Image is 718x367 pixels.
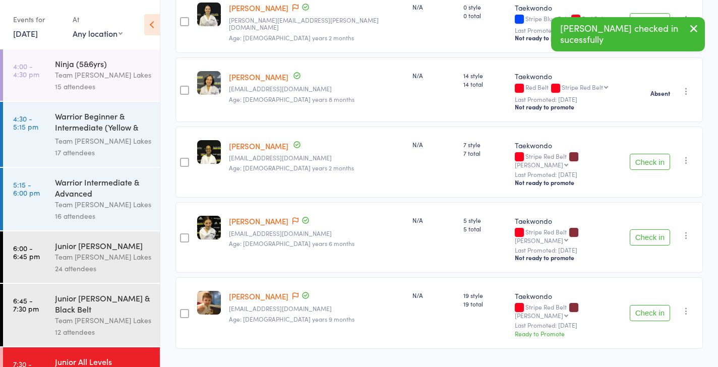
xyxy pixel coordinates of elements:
span: Age: [DEMOGRAPHIC_DATA] years 2 months [229,163,354,172]
div: 12 attendees [55,326,151,338]
img: image1678352094.png [197,3,221,26]
div: Junior [PERSON_NAME] [55,240,151,251]
span: 5 total [463,224,507,233]
small: Last Promoted: [DATE] [515,96,621,103]
button: Check in [630,13,670,29]
span: 7 total [463,149,507,157]
time: 4:30 - 5:15 pm [13,114,38,131]
div: Taekwondo [515,3,621,13]
img: image1535441868.png [197,291,221,315]
time: 6:45 - 7:30 pm [13,296,39,313]
div: 24 attendees [55,263,151,274]
div: Team [PERSON_NAME] Lakes [55,69,151,81]
div: Ready to Promote [515,329,621,338]
time: 5:15 - 6:00 pm [13,180,40,197]
span: 5 style [463,216,507,224]
a: [PERSON_NAME] [229,141,288,151]
div: Taekwondo [515,291,621,301]
button: Check in [630,154,670,170]
span: Age: [DEMOGRAPHIC_DATA] years 8 months [229,95,354,103]
div: N/A [412,140,455,149]
small: nadiamicallef@internode.on.net [229,230,404,237]
div: N/A [412,71,455,80]
img: image1693474598.png [197,216,221,239]
div: Red Belt [582,15,605,22]
div: Not ready to promote [515,34,621,42]
div: Stripe Red Belt [562,84,603,90]
small: Last Promoted: [DATE] [515,27,621,34]
small: Last Promoted: [DATE] [515,171,621,178]
small: Last Promoted: [DATE] [515,247,621,254]
img: image1664441572.png [197,140,221,164]
div: Team [PERSON_NAME] Lakes [55,199,151,210]
button: Check in [630,305,670,321]
div: [PERSON_NAME] [515,161,563,168]
div: At [73,11,123,28]
div: Stripe Red Belt [515,303,621,319]
img: image1658905534.png [197,71,221,95]
div: Any location [73,28,123,39]
div: Team [PERSON_NAME] Lakes [55,315,151,326]
div: [PERSON_NAME] [515,312,563,319]
div: Not ready to promote [515,178,621,187]
div: Warrior Intermediate & Advanced [55,176,151,199]
div: [PERSON_NAME] [515,237,563,243]
a: 4:00 -4:30 pmNinja (5&6yrs)Team [PERSON_NAME] Lakes15 attendees [3,49,160,101]
div: Taekwondo [515,216,621,226]
div: Junior All Levels [55,356,151,367]
div: Team [PERSON_NAME] Lakes [55,251,151,263]
div: Taekwondo [515,71,621,81]
small: kapoorhimanshu@gmail.com [229,85,404,92]
div: Red Belt [515,84,621,92]
div: Stripe Red Belt [515,153,621,168]
a: 6:45 -7:30 pmJunior [PERSON_NAME] & Black BeltTeam [PERSON_NAME] Lakes12 attendees [3,284,160,346]
div: Warrior Beginner & Intermediate (Yellow & Blue Bel... [55,110,151,135]
span: Age: [DEMOGRAPHIC_DATA] years 9 months [229,315,354,323]
a: [PERSON_NAME] [229,216,288,226]
strong: Absent [650,89,670,97]
div: N/A [412,216,455,224]
div: Events for [13,11,63,28]
a: [PERSON_NAME] [229,3,288,13]
small: dennis.cunha@bigpond.com [229,17,404,31]
a: 6:00 -6:45 pmJunior [PERSON_NAME]Team [PERSON_NAME] Lakes24 attendees [3,231,160,283]
button: Check in [630,229,670,246]
div: Junior [PERSON_NAME] & Black Belt [55,292,151,315]
time: 6:00 - 6:45 pm [13,244,40,260]
a: [PERSON_NAME] [229,291,288,301]
div: Taekwondo [515,140,621,150]
a: [PERSON_NAME] [229,72,288,82]
div: Not ready to promote [515,103,621,111]
span: 14 style [463,71,507,80]
span: 14 total [463,80,507,88]
div: Stripe Red Belt [515,228,621,243]
div: Team [PERSON_NAME] Lakes [55,135,151,147]
small: Last Promoted: [DATE] [515,322,621,329]
div: 16 attendees [55,210,151,222]
span: Age: [DEMOGRAPHIC_DATA] years 2 months [229,33,354,42]
div: [PERSON_NAME] checked in sucessfully [551,17,705,51]
div: N/A [412,3,455,11]
div: 17 attendees [55,147,151,158]
div: 15 attendees [55,81,151,92]
span: 19 total [463,299,507,308]
a: [DATE] [13,28,38,39]
span: Age: [DEMOGRAPHIC_DATA] years 6 months [229,239,354,248]
a: 4:30 -5:15 pmWarrior Beginner & Intermediate (Yellow & Blue Bel...Team [PERSON_NAME] Lakes17 atte... [3,102,160,167]
time: 4:00 - 4:30 pm [13,62,39,78]
div: N/A [412,291,455,299]
span: 19 style [463,291,507,299]
span: 0 total [463,11,507,20]
span: 0 style [463,3,507,11]
div: Stripe Blue Belt [515,15,621,24]
small: bethiasaunders@gmail.com [229,305,404,312]
div: Not ready to promote [515,254,621,262]
div: Ninja (5&6yrs) [55,58,151,69]
a: 5:15 -6:00 pmWarrior Intermediate & AdvancedTeam [PERSON_NAME] Lakes16 attendees [3,168,160,230]
span: 7 style [463,140,507,149]
small: goel.anshi@gmail.com [229,154,404,161]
